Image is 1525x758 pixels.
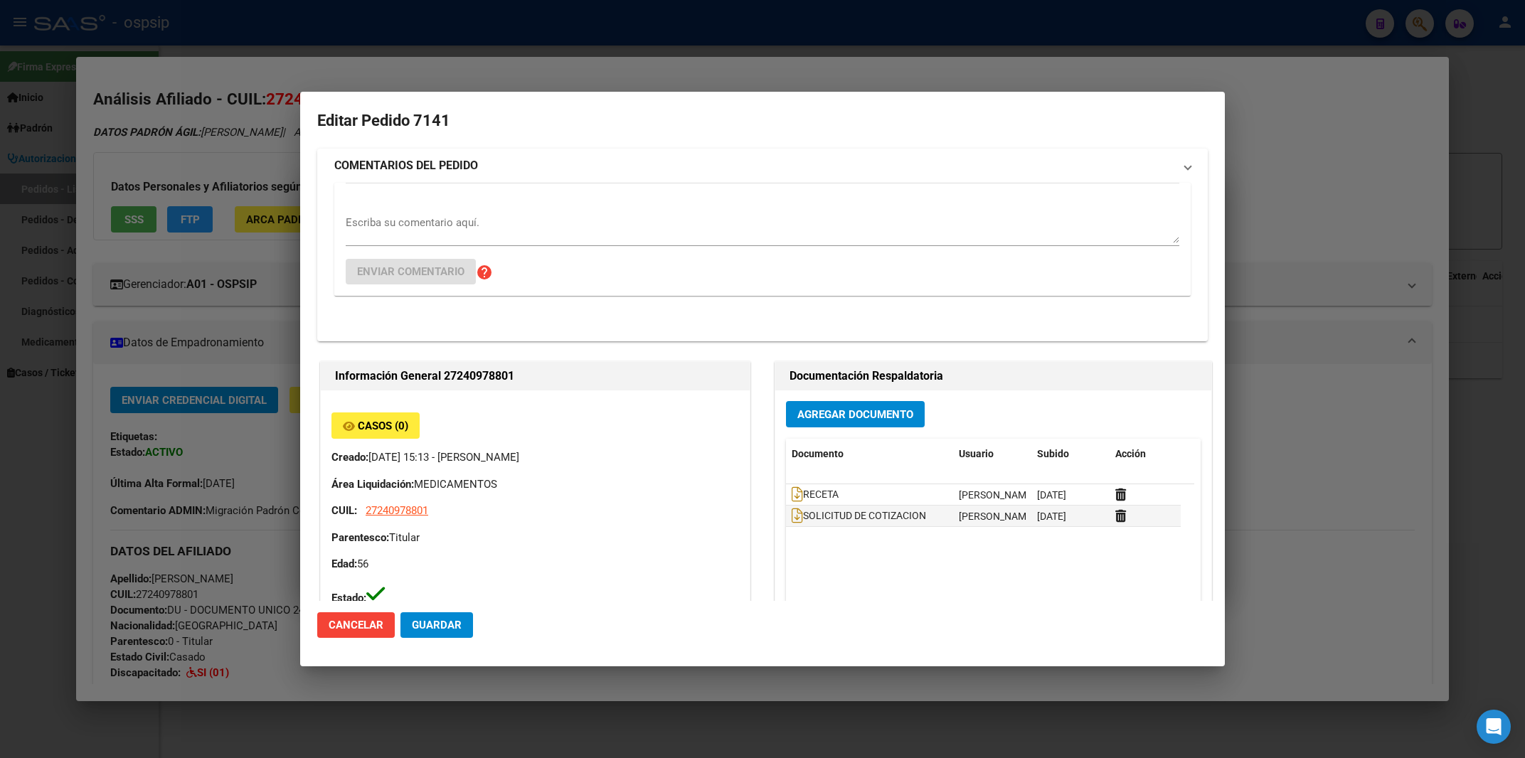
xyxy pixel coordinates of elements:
[797,408,913,421] span: Agregar Documento
[476,264,493,281] mat-icon: help
[331,556,739,572] p: 56
[317,149,1208,183] mat-expansion-panel-header: COMENTARIOS DEL PEDIDO
[953,439,1031,469] datatable-header-cell: Usuario
[331,451,368,464] strong: Creado:
[317,183,1208,341] div: COMENTARIOS DEL PEDIDO
[357,265,464,278] span: Enviar comentario
[1037,489,1066,501] span: [DATE]
[331,478,414,491] strong: Área Liquidación:
[1115,448,1146,459] span: Acción
[331,592,366,604] strong: Estado:
[331,476,739,493] p: MEDICAMENTOS
[335,368,735,385] h2: Información General 27240978801
[412,619,462,631] span: Guardar
[317,612,395,638] button: Cancelar
[790,368,1197,385] h2: Documentación Respaldatoria
[959,511,1035,522] span: [PERSON_NAME]
[792,448,844,459] span: Documento
[1110,439,1181,469] datatable-header-cell: Acción
[1477,710,1511,744] div: Open Intercom Messenger
[331,530,739,546] p: Titular
[792,489,839,501] span: RECETA
[1037,448,1069,459] span: Subido
[331,449,739,466] p: [DATE] 15:13 - [PERSON_NAME]
[346,259,476,284] button: Enviar comentario
[329,619,383,631] span: Cancelar
[331,557,357,570] strong: Edad:
[331,504,357,517] strong: CUIL:
[331,412,420,439] button: Casos (0)
[792,511,926,522] span: SOLICITUD DE COTIZACION
[786,401,925,427] button: Agregar Documento
[366,504,428,517] span: 27240978801
[1031,439,1110,469] datatable-header-cell: Subido
[1037,511,1066,522] span: [DATE]
[334,157,478,174] strong: COMENTARIOS DEL PEDIDO
[959,489,1035,501] span: [PERSON_NAME]
[317,107,1208,134] h2: Editar Pedido 7141
[358,420,408,432] span: Casos (0)
[400,612,473,638] button: Guardar
[959,448,994,459] span: Usuario
[331,531,389,544] strong: Parentesco:
[786,439,953,469] datatable-header-cell: Documento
